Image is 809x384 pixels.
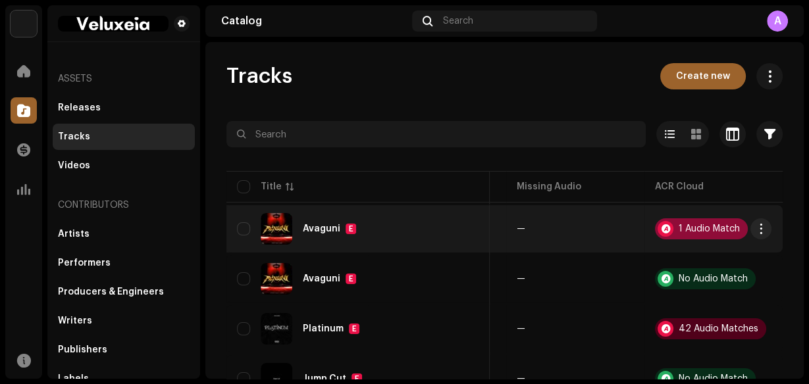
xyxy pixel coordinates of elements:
input: Search [226,121,646,147]
div: 42 Audio Matches [679,324,758,333]
div: E [349,324,359,334]
span: Create new [676,63,730,89]
img: bca0a906-414d-4475-bcc1-3860b109e08d [261,313,292,345]
re-m-nav-item: Releases [53,95,195,121]
re-m-nav-item: Videos [53,153,195,179]
re-m-nav-item: Producers & Engineers [53,279,195,305]
re-a-table-badge: — [517,324,634,333]
img: a68666d0-50c9-458d-8c9d-b1c678f1f618 [261,263,292,295]
div: Catalog [221,16,407,26]
div: Title [261,180,282,193]
div: E [346,224,356,234]
div: Jump Cut [303,374,346,383]
button: Create new [660,63,746,89]
img: 8474174d-8a8a-4289-a81a-df87527768dc [58,16,169,32]
div: E [352,373,362,384]
div: Writers [58,316,92,326]
div: No Audio Match [679,274,748,283]
div: No Audio Match [679,374,748,383]
div: Performers [58,258,111,268]
re-a-table-badge: — [517,224,634,233]
re-a-table-badge: — [517,274,634,283]
re-a-nav-header: Assets [53,63,195,95]
img: 5e0b14aa-8188-46af-a2b3-2644d628e69a [11,11,37,37]
div: A [767,11,788,32]
div: 1 Audio Match [679,224,740,233]
div: E [346,274,356,284]
re-m-nav-item: Publishers [53,337,195,363]
div: Artists [58,229,90,239]
span: Search [443,16,473,26]
div: Publishers [58,345,107,355]
div: Releases [58,103,101,113]
div: Avaguni [303,224,340,233]
re-a-table-badge: — [517,374,634,383]
div: Producers & Engineers [58,287,164,297]
span: Tracks [226,63,292,89]
div: Tracks [58,132,90,142]
img: c8028643-02fb-42a5-a6fb-2e075f7c877e [261,213,292,245]
div: Labels [58,373,89,384]
re-m-nav-item: Artists [53,221,195,247]
re-m-nav-item: Tracks [53,124,195,150]
div: Avaguni [303,274,340,283]
div: Platinum [303,324,344,333]
re-m-nav-item: Writers [53,308,195,334]
div: Videos [58,160,90,171]
re-m-nav-item: Performers [53,250,195,276]
re-a-nav-header: Contributors [53,189,195,221]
